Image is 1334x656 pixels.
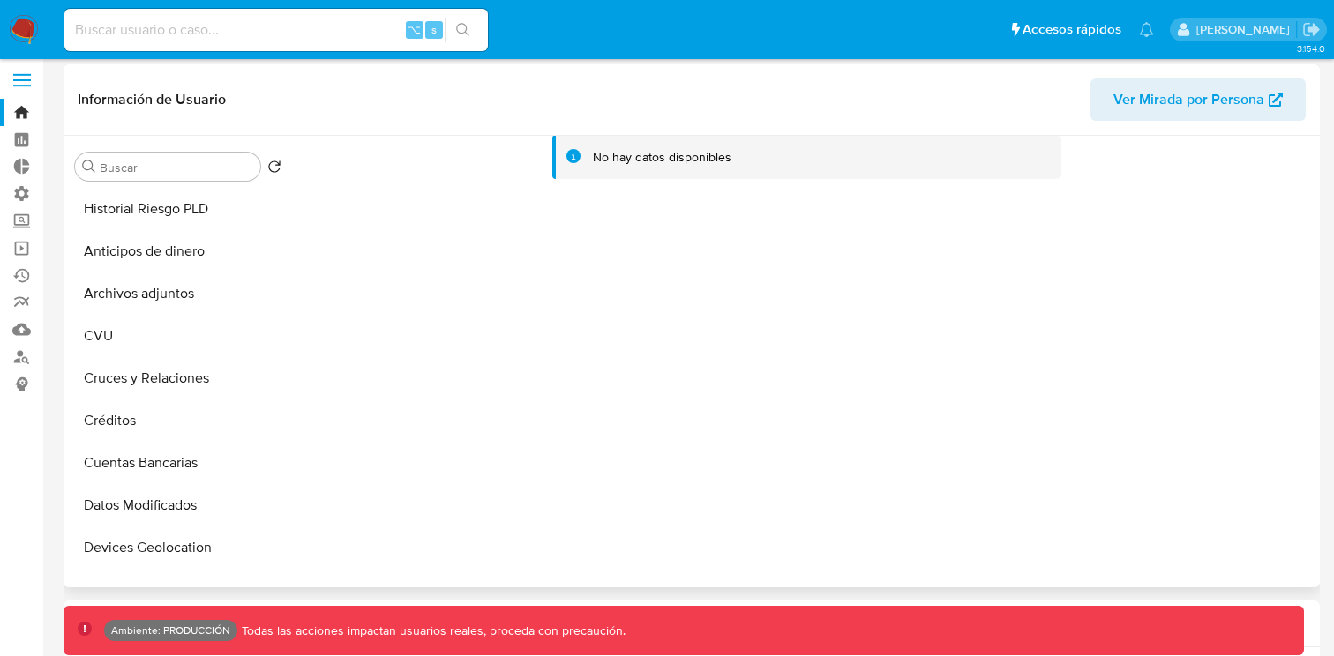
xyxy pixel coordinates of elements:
[68,230,289,272] button: Anticipos de dinero
[68,569,289,611] button: Direcciones
[68,484,289,526] button: Datos Modificados
[1302,20,1321,39] a: Salir
[267,160,281,179] button: Volver al orden por defecto
[68,399,289,442] button: Créditos
[1113,78,1264,121] span: Ver Mirada por Persona
[408,21,421,38] span: ⌥
[1196,21,1296,38] p: nicolas.tolosa@mercadolibre.com
[1023,20,1121,39] span: Accesos rápidos
[1139,22,1154,37] a: Notificaciones
[68,315,289,357] button: CVU
[82,160,96,174] button: Buscar
[100,160,253,175] input: Buscar
[68,272,289,315] button: Archivos adjuntos
[78,91,226,108] h1: Información de Usuario
[64,19,488,41] input: Buscar usuario o caso...
[68,188,289,230] button: Historial Riesgo PLD
[1090,78,1306,121] button: Ver Mirada por Persona
[68,442,289,484] button: Cuentas Bancarias
[237,622,626,639] p: Todas las acciones impactan usuarios reales, proceda con precaución.
[68,526,289,569] button: Devices Geolocation
[445,18,481,42] button: search-icon
[111,627,230,634] p: Ambiente: PRODUCCIÓN
[431,21,437,38] span: s
[68,357,289,399] button: Cruces y Relaciones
